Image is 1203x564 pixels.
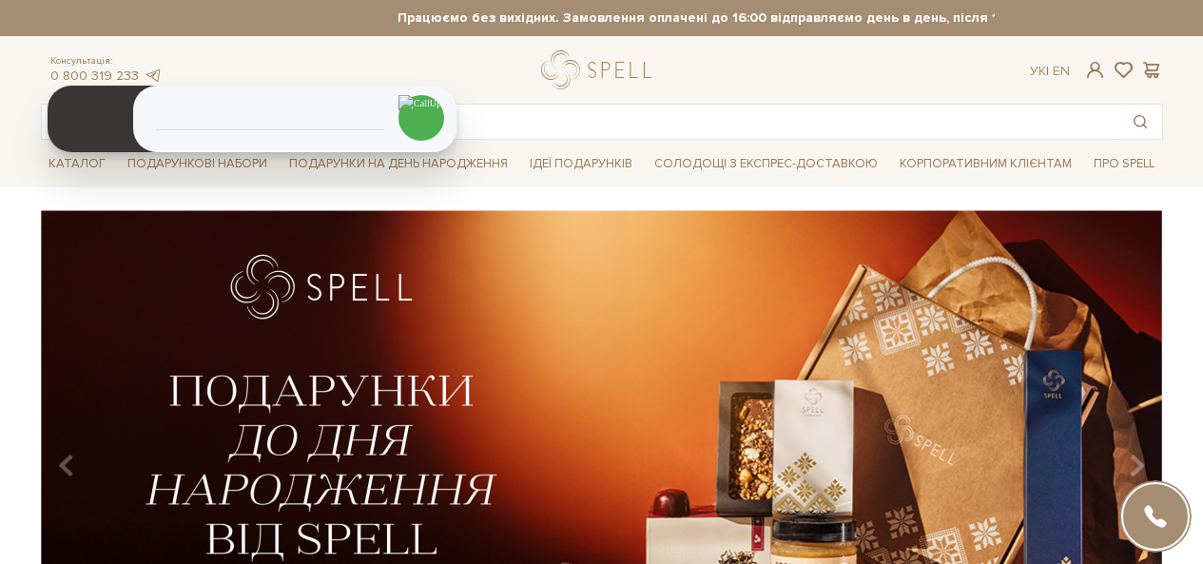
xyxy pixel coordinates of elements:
[1086,149,1162,179] span: Про Spell
[120,149,275,179] span: Подарункові набори
[281,149,515,179] span: Подарунки на День народження
[1046,63,1049,79] span: |
[50,68,139,84] a: 0 800 319 233
[1030,63,1070,80] div: Ук
[1118,105,1162,139] button: Пошук товару у каталозі
[892,147,1079,180] a: Корпоративним клієнтам
[647,147,885,180] a: Солодощі з експрес-доставкою
[42,105,1118,139] input: Пошук товару у каталозі
[522,149,640,179] span: Ідеї подарунків
[1053,63,1070,79] a: En
[144,68,163,84] a: telegram
[41,149,113,179] span: Каталог
[50,55,163,68] span: Консультація:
